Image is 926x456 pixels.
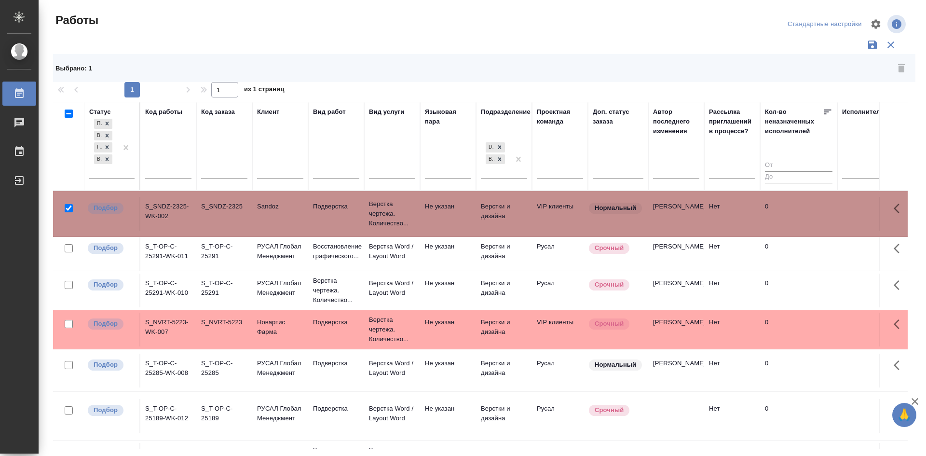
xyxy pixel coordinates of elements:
[93,118,113,130] div: Подбор, В ожидании, Готов к работе, В работе
[532,354,588,387] td: Русал
[888,197,911,220] button: Здесь прячутся важные кнопки
[704,237,760,271] td: Нет
[89,107,111,117] div: Статус
[87,202,135,215] div: Можно подбирать исполнителей
[888,237,911,260] button: Здесь прячутся важные кнопки
[257,359,303,378] p: РУСАЛ Глобал Менеджмент
[537,107,583,126] div: Проектная команда
[201,278,247,298] div: S_T-OP-C-25291
[760,399,837,433] td: 0
[760,313,837,346] td: 0
[93,141,113,153] div: Подбор, В ожидании, Готов к работе, В работе
[94,280,118,290] p: Подбор
[94,119,102,129] div: Подбор
[140,399,196,433] td: S_T-OP-C-25189-WK-012
[648,237,704,271] td: [PERSON_NAME]
[87,242,135,255] div: Можно подбирать исполнителей
[369,199,415,228] p: Верстка чертежа. Количество...
[87,318,135,331] div: Можно подбирать исполнителей
[420,313,476,346] td: Не указан
[842,107,885,117] div: Исполнитель
[760,237,837,271] td: 0
[486,154,494,165] div: Верстки и дизайна
[87,359,135,372] div: Можно подбирать исполнителей
[785,17,864,32] div: split button
[704,399,760,433] td: Нет
[313,359,359,368] p: Подверстка
[882,36,900,54] button: Сбросить фильтры
[595,319,624,329] p: Срочный
[313,242,359,261] p: Восстановление графического...
[765,160,832,172] input: От
[201,242,247,261] div: S_T-OP-C-25291
[892,403,916,427] button: 🙏
[532,197,588,231] td: VIP клиенты
[420,197,476,231] td: Не указан
[94,131,102,141] div: В ожидании
[94,142,102,152] div: Готов к работе
[420,274,476,307] td: Не указан
[369,359,415,378] p: Верстка Word / Layout Word
[369,278,415,298] p: Верстка Word / Layout Word
[313,202,359,211] p: Подверстка
[486,142,494,152] div: DTPspecialists
[201,359,247,378] div: S_T-OP-C-25285
[648,274,704,307] td: [PERSON_NAME]
[257,242,303,261] p: РУСАЛ Глобал Менеджмент
[94,154,102,165] div: В работе
[87,278,135,291] div: Можно подбирать исполнителей
[595,243,624,253] p: Срочный
[476,274,532,307] td: Верстки и дизайна
[94,243,118,253] p: Подбор
[887,15,908,33] span: Посмотреть информацию
[481,107,531,117] div: Подразделение
[888,274,911,297] button: Здесь прячутся важные кнопки
[369,315,415,344] p: Верстка чертежа. Количество...
[53,13,98,28] span: Работы
[87,404,135,417] div: Можно подбирать исполнителей
[93,153,113,166] div: Подбор, В ожидании, Готов к работе, В работе
[595,405,624,415] p: Срочный
[369,404,415,423] p: Верстка Word / Layout Word
[313,318,359,327] p: Подверстка
[313,404,359,414] p: Подверстка
[760,274,837,307] td: 0
[244,83,285,97] span: из 1 страниц
[888,354,911,377] button: Здесь прячутся важные кнопки
[704,313,760,346] td: Нет
[532,274,588,307] td: Русал
[532,313,588,346] td: VIP клиенты
[476,197,532,231] td: Верстки и дизайна
[648,197,704,231] td: [PERSON_NAME]
[201,404,247,423] div: S_T-OP-C-25189
[420,399,476,433] td: Не указан
[94,405,118,415] p: Подбор
[648,313,704,346] td: [PERSON_NAME]
[140,313,196,346] td: S_NVRT-5223-WK-007
[93,130,113,142] div: Подбор, В ожидании, Готов к работе, В работе
[476,237,532,271] td: Верстки и дизайна
[653,107,699,136] div: Автор последнего изменения
[369,242,415,261] p: Верстка Word / Layout Word
[709,107,755,136] div: Рассылка приглашений в процессе?
[760,197,837,231] td: 0
[257,202,303,211] p: Sandoz
[313,276,359,305] p: Верстка чертежа. Количество...
[201,202,247,211] div: S_SNDZ-2325
[476,354,532,387] td: Верстки и дизайна
[420,354,476,387] td: Не указан
[704,274,760,307] td: Нет
[532,399,588,433] td: Русал
[485,141,506,153] div: DTPspecialists, Верстки и дизайна
[476,313,532,346] td: Верстки и дизайна
[145,107,182,117] div: Код работы
[140,237,196,271] td: S_T-OP-C-25291-WK-011
[94,319,118,329] p: Подбор
[593,107,643,126] div: Доп. статус заказа
[896,405,912,425] span: 🙏
[765,171,832,183] input: До
[201,318,247,327] div: S_NVRT-5223
[595,360,636,370] p: Нормальный
[863,36,882,54] button: Сохранить фильтры
[313,107,346,117] div: Вид работ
